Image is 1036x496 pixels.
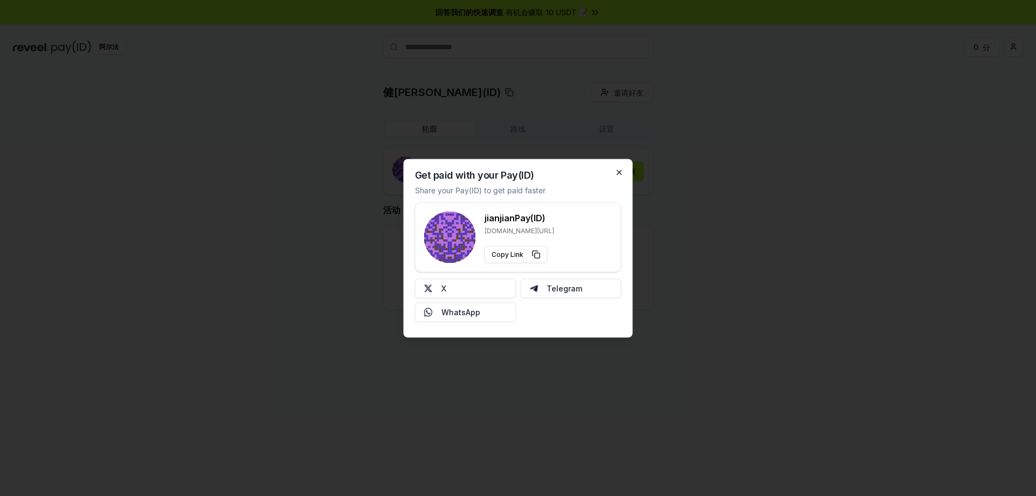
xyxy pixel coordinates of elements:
[485,246,548,263] button: Copy Link
[415,170,534,180] h2: Get paid with your Pay(ID)
[520,278,622,298] button: Telegram
[529,284,538,293] img: Telegram
[424,308,433,316] img: Whatsapp
[415,278,516,298] button: X
[485,226,554,235] p: [DOMAIN_NAME][URL]
[424,284,433,293] img: X
[415,302,516,322] button: WhatsApp
[415,184,546,195] p: Share your Pay(ID) to get paid faster
[485,211,554,224] h3: jianjian Pay(ID)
